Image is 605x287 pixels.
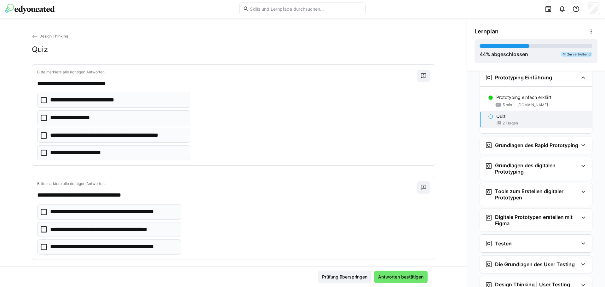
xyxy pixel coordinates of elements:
[503,121,518,126] span: 2 Fragen
[249,6,362,12] input: Skills und Lernpfade durchsuchen…
[32,34,68,38] a: Design Thinking
[37,70,417,75] p: Bitte markiere alle richtigen Antworten.
[496,113,506,119] p: Quiz
[495,240,512,247] h3: Testen
[377,274,424,280] span: Antworten bestätigen
[475,28,498,35] span: Lernplan
[321,274,368,280] span: Prüfung überspringen
[495,142,578,148] h3: Grundlagen des Rapid Prototyping
[503,102,512,107] span: 5 min
[495,188,578,201] h3: Tools zum Erstellen digitaler Prototypen
[37,181,417,186] p: Bitte markiere alle richtigen Antworten.
[480,51,486,57] span: 44
[318,271,372,283] button: Prüfung überspringen
[495,261,575,267] h3: Die Grundlagen des User Testing
[32,45,48,54] h2: Quiz
[374,271,428,283] button: Antworten bestätigen
[39,34,68,38] span: Design Thinking
[495,214,578,227] h3: Digitale Prototypen erstellen mit Figma
[480,50,528,58] div: % abgeschlossen
[496,94,551,100] p: Prototyping einfach erklärt
[517,102,548,107] span: [DOMAIN_NAME]
[495,74,552,81] h3: Prototyping Einführung
[495,162,578,175] h3: Grundlagen des digitalen Prototyping
[561,52,592,57] div: 4h 2m verbleibend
